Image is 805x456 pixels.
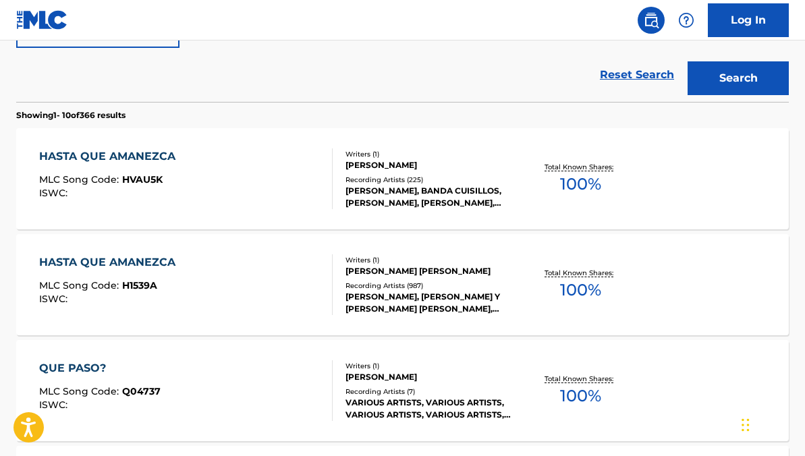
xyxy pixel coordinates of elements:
div: [PERSON_NAME] [PERSON_NAME] [345,265,516,277]
a: HASTA QUE AMANEZCAMLC Song Code:H1539AISWC:Writers (1)[PERSON_NAME] [PERSON_NAME]Recording Artist... [16,234,789,335]
img: help [678,12,694,28]
span: MLC Song Code : [39,173,122,186]
p: Showing 1 - 10 of 366 results [16,109,126,121]
div: HASTA QUE AMANEZCA [39,148,182,165]
div: Help [673,7,700,34]
div: Recording Artists ( 225 ) [345,175,516,185]
span: HVAU5K [122,173,163,186]
button: Search [688,61,789,95]
a: QUE PASO?MLC Song Code:Q04737ISWC:Writers (1)[PERSON_NAME]Recording Artists (7)VARIOUS ARTISTS, V... [16,340,789,441]
img: MLC Logo [16,10,68,30]
span: 100 % [560,172,601,196]
iframe: Chat Widget [738,391,805,456]
div: Writers ( 1 ) [345,255,516,265]
a: HASTA QUE AMANEZCAMLC Song Code:HVAU5KISWC:Writers (1)[PERSON_NAME]Recording Artists (225)[PERSON... [16,128,789,229]
span: MLC Song Code : [39,279,122,291]
div: Drag [742,405,750,445]
span: 100 % [560,384,601,408]
div: Recording Artists ( 987 ) [345,281,516,291]
div: Writers ( 1 ) [345,361,516,371]
span: MLC Song Code : [39,385,122,397]
div: [PERSON_NAME] [345,371,516,383]
div: [PERSON_NAME], [PERSON_NAME] Y [PERSON_NAME] [PERSON_NAME], [PERSON_NAME], [PERSON_NAME], [PERSON... [345,291,516,315]
div: Recording Artists ( 7 ) [345,387,516,397]
span: 100 % [560,278,601,302]
span: ISWC : [39,293,71,305]
div: VARIOUS ARTISTS, VARIOUS ARTISTS, VARIOUS ARTISTS, VARIOUS ARTISTS, VARIOUS ARTISTS [345,397,516,421]
p: Total Known Shares: [545,162,617,172]
span: H1539A [122,279,157,291]
div: Writers ( 1 ) [345,149,516,159]
p: Total Known Shares: [545,268,617,278]
span: ISWC : [39,399,71,411]
a: Log In [708,3,789,37]
div: [PERSON_NAME] [345,159,516,171]
a: Public Search [638,7,665,34]
div: HASTA QUE AMANEZCA [39,254,182,270]
span: Q04737 [122,385,161,397]
div: [PERSON_NAME], BANDA CUISILLOS, [PERSON_NAME], [PERSON_NAME], CARDENALES DE NUEVO LEÓN [345,185,516,209]
span: ISWC : [39,187,71,199]
div: QUE PASO? [39,360,161,376]
p: Total Known Shares: [545,374,617,384]
a: Reset Search [593,60,681,90]
img: search [643,12,659,28]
